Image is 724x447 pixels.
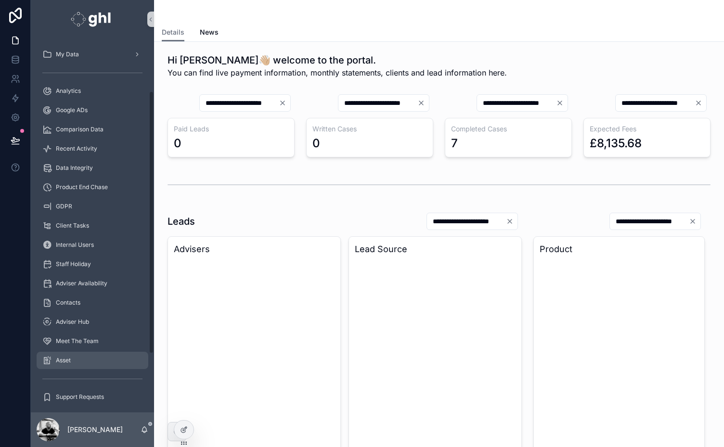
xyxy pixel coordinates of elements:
[37,313,148,331] a: Adviser Hub
[56,299,80,307] span: Contacts
[174,260,335,445] div: chart
[540,243,698,256] h3: Product
[56,393,104,401] span: Support Requests
[37,140,148,157] a: Recent Activity
[56,260,91,268] span: Staff Holiday
[31,38,154,412] div: scrollable content
[56,222,89,230] span: Client Tasks
[37,179,148,196] a: Product End Chase
[56,51,79,58] span: My Data
[37,102,148,119] a: Google ADs
[37,255,148,273] a: Staff Holiday
[37,236,148,254] a: Internal Users
[451,124,566,134] h3: Completed Cases
[174,124,288,134] h3: Paid Leads
[312,124,427,134] h3: Written Cases
[37,294,148,311] a: Contacts
[168,215,195,228] h1: Leads
[590,124,704,134] h3: Expected Fees
[37,332,148,350] a: Meet The Team
[56,318,89,326] span: Adviser Hub
[56,183,108,191] span: Product End Chase
[556,99,568,107] button: Clear
[200,24,219,43] a: News
[355,243,516,256] h3: Lead Source
[56,241,94,249] span: Internal Users
[56,203,72,210] span: GDPR
[56,280,107,287] span: Adviser Availability
[37,46,148,63] a: My Data
[200,27,219,37] span: News
[37,198,148,215] a: GDPR
[451,136,458,151] div: 7
[37,352,148,369] a: Asset
[56,357,71,364] span: Asset
[56,87,81,95] span: Analytics
[37,82,148,100] a: Analytics
[56,164,93,172] span: Data Integrity
[37,388,148,406] a: Support Requests
[37,159,148,177] a: Data Integrity
[506,217,517,225] button: Clear
[312,136,320,151] div: 0
[37,275,148,292] a: Adviser Availability
[162,27,184,37] span: Details
[590,136,642,151] div: £8,135.68
[56,106,88,114] span: Google ADs
[37,121,148,138] a: Comparison Data
[162,24,184,42] a: Details
[279,99,290,107] button: Clear
[174,136,181,151] div: 0
[37,217,148,234] a: Client Tasks
[540,260,698,445] div: chart
[174,243,335,256] h3: Advisers
[168,67,507,78] span: You can find live payment information, monthly statements, clients and lead information here.
[56,337,99,345] span: Meet The Team
[417,99,429,107] button: Clear
[695,99,706,107] button: Clear
[355,260,516,445] div: chart
[56,126,103,133] span: Comparison Data
[56,145,97,153] span: Recent Activity
[168,53,507,67] h1: Hi [PERSON_NAME]👋🏼 welcome to the portal.
[689,217,700,225] button: Clear
[71,12,114,27] img: App logo
[67,425,123,434] p: [PERSON_NAME]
